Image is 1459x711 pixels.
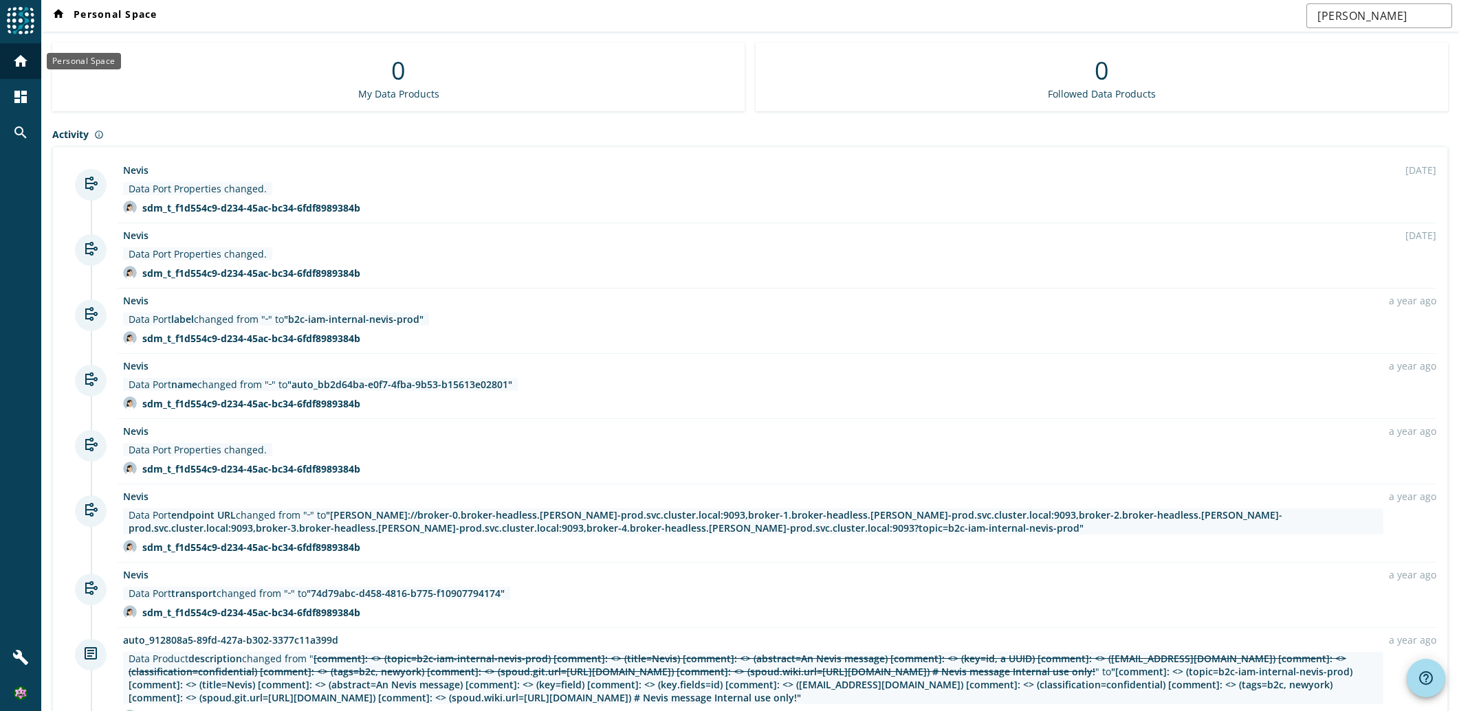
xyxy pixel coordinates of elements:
div: Data Port changed from " " to [129,587,505,600]
a: Nevis [123,163,149,177]
span: transport [171,587,217,600]
div: a year ago [1389,359,1436,372]
div: Personal Space [47,53,121,69]
div: sdm_t_f1d554c9-d234-45ac-bc34-6fdf8989384b [142,397,360,410]
img: avatar [123,396,137,410]
div: My Data Products [358,87,439,100]
div: a year ago [1389,425,1436,438]
mat-icon: home [50,8,67,24]
a: Nevis [123,568,149,581]
mat-icon: build [12,649,29,666]
div: Followed Data Products [1048,87,1156,100]
div: a year ago [1389,490,1436,503]
mat-icon: dashboard [12,89,29,105]
mat-icon: home [12,53,29,69]
div: Data Port Properties changed. [129,443,267,456]
img: avatar [123,331,137,345]
span: "b2c-iam-internal-nevis-prod" [284,313,424,326]
span: label [171,313,194,326]
div: a year ago [1389,568,1436,581]
div: sdm_t_f1d554c9-d234-45ac-bc34-6fdf8989384b [142,201,360,214]
mat-icon: search [12,124,29,141]
a: Nevis [123,359,149,372]
span: [comment]: <> (topic=b2c-iam-internal-nevis-prod) [comment]: <> (title=Nevis) [comment]: <> (abst... [129,652,1346,678]
div: sdm_t_f1d554c9-d234-45ac-bc34-6fdf8989384b [142,606,360,619]
img: avatar [123,605,137,619]
img: 3487413f3e4f654dbcb0139c4dc6a4cd [14,686,28,700]
a: Nevis [123,229,149,242]
div: 0 [391,54,406,87]
div: Data Port Properties changed. [129,182,267,195]
img: avatar [123,266,137,280]
span: "auto_bb2d64ba-e0f7-4fba-9b53-b15613e02801" [287,378,512,391]
div: [DATE] [1405,229,1436,242]
div: Data Port changed from " " to [129,313,424,326]
mat-icon: info_outline [94,130,104,139]
a: Nevis [123,294,149,307]
button: Personal Space [45,3,163,28]
div: a year ago [1389,633,1436,646]
img: avatar [123,201,137,214]
div: Data Product changed from " " to [129,652,1378,704]
a: Nevis [123,490,149,503]
div: sdm_t_f1d554c9-d234-45ac-bc34-6fdf8989384b [142,462,360,475]
img: avatar [123,540,137,554]
span: description [188,652,242,665]
span: "[PERSON_NAME]://broker-0.broker-headless.[PERSON_NAME]-prod.svc.cluster.local:9093,broker-1.brok... [129,508,1282,534]
span: "[comment]: <> (topic=b2c-iam-internal-nevis-prod) [comment]: <> (title=Nevis) [comment]: <> (abs... [129,665,1352,704]
img: spoud-logo.svg [7,7,34,34]
div: sdm_t_f1d554c9-d234-45ac-bc34-6fdf8989384b [142,332,360,345]
div: sdm_t_f1d554c9-d234-45ac-bc34-6fdf8989384b [142,541,360,554]
div: Data Port changed from " " to [129,378,512,391]
a: Nevis [123,425,149,438]
a: auto_912808a5-89fd-427a-b302-3377c11a399d [123,633,338,646]
div: a year ago [1389,294,1436,307]
span: endpoint URL [171,508,236,521]
span: name [171,378,197,391]
div: Data Port Properties changed. [129,247,267,260]
div: [DATE] [1405,163,1436,177]
div: 0 [1095,54,1109,87]
div: Activity [52,128,1448,141]
span: Personal Space [50,8,157,24]
img: avatar [123,462,137,475]
span: "74d79abc-d458-4816-b775-f10907794174" [307,587,505,600]
mat-icon: help_outline [1418,670,1434,686]
div: sdm_t_f1d554c9-d234-45ac-bc34-6fdf8989384b [142,267,360,280]
div: Data Port changed from " " to [129,508,1378,534]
